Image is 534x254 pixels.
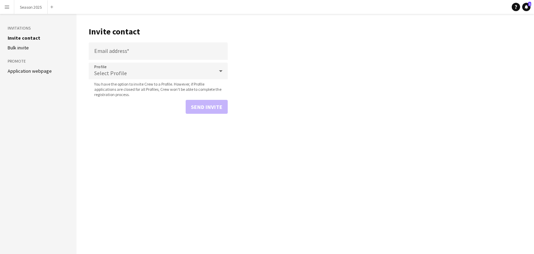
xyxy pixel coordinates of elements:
h3: Invitations [8,25,69,31]
a: Invite contact [8,35,40,41]
h1: Invite contact [89,26,228,37]
span: 1 [528,2,531,6]
button: Season 2025 [14,0,48,14]
h3: Promote [8,58,69,64]
span: Select Profile [94,70,127,77]
span: You have the option to invite Crew to a Profile. However, if Profile applications are closed for ... [89,81,228,97]
a: 1 [522,3,531,11]
a: Bulk invite [8,45,29,51]
a: Application webpage [8,68,52,74]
